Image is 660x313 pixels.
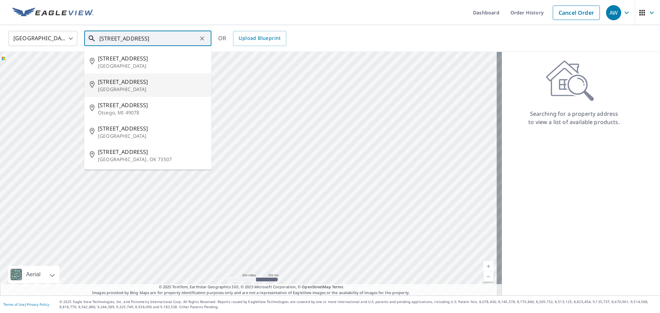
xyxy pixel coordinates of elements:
[98,133,206,139] p: [GEOGRAPHIC_DATA]
[483,271,494,282] a: Current Level 5, Zoom Out
[98,78,206,86] span: [STREET_ADDRESS]
[197,34,207,43] button: Clear
[233,31,286,46] a: Upload Blueprint
[99,29,197,48] input: Search by address or latitude-longitude
[302,284,331,289] a: OpenStreetMap
[98,109,206,116] p: Otsego, MI 49078
[3,302,25,307] a: Terms of Use
[59,299,657,310] p: © 2025 Eagle View Technologies, Inc. and Pictometry International Corp. All Rights Reserved. Repo...
[332,284,343,289] a: Terms
[98,148,206,156] span: [STREET_ADDRESS]
[159,284,343,290] span: © 2025 TomTom, Earthstar Geographics SIO, © 2025 Microsoft Corporation, ©
[98,86,206,93] p: [GEOGRAPHIC_DATA]
[98,101,206,109] span: [STREET_ADDRESS]
[553,5,600,20] a: Cancel Order
[218,31,286,46] div: OR
[483,261,494,271] a: Current Level 5, Zoom In
[27,302,49,307] a: Privacy Policy
[8,266,59,283] div: Aerial
[98,63,206,69] p: [GEOGRAPHIC_DATA]
[606,5,621,20] div: AW
[9,29,77,48] div: [GEOGRAPHIC_DATA]
[528,110,620,126] p: Searching for a property address to view a list of available products.
[98,156,206,163] p: [GEOGRAPHIC_DATA], OK 73507
[98,124,206,133] span: [STREET_ADDRESS]
[12,8,93,18] img: EV Logo
[24,266,43,283] div: Aerial
[98,54,206,63] span: [STREET_ADDRESS]
[239,34,280,43] span: Upload Blueprint
[3,302,49,306] p: |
